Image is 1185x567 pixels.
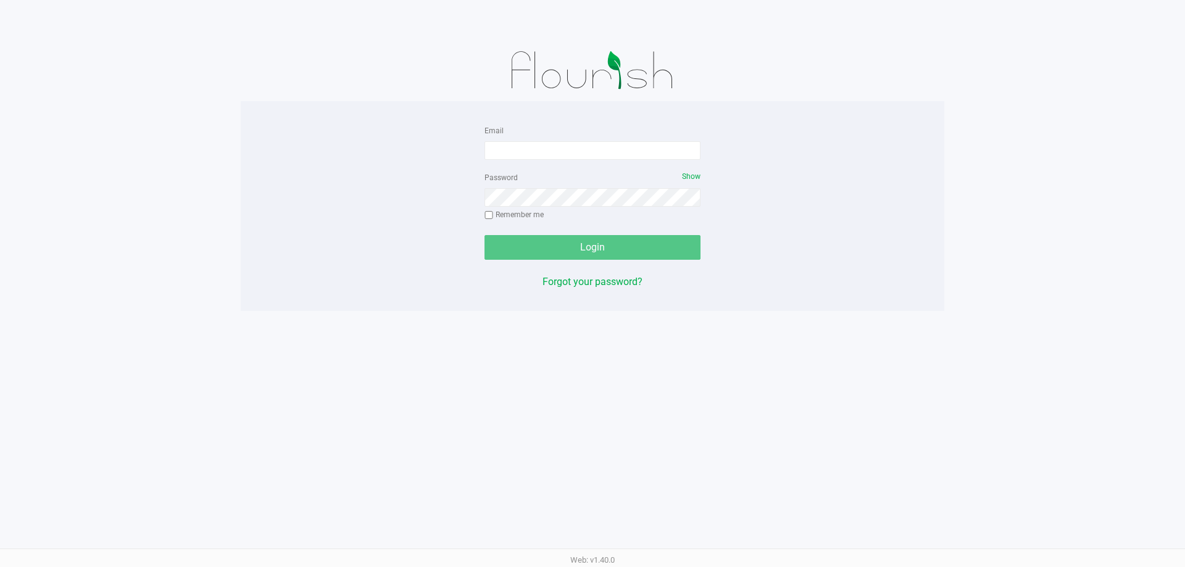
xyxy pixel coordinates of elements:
label: Remember me [484,209,544,220]
input: Remember me [484,211,493,220]
label: Password [484,172,518,183]
span: Web: v1.40.0 [570,555,615,565]
span: Show [682,172,701,181]
label: Email [484,125,504,136]
button: Forgot your password? [543,275,642,289]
